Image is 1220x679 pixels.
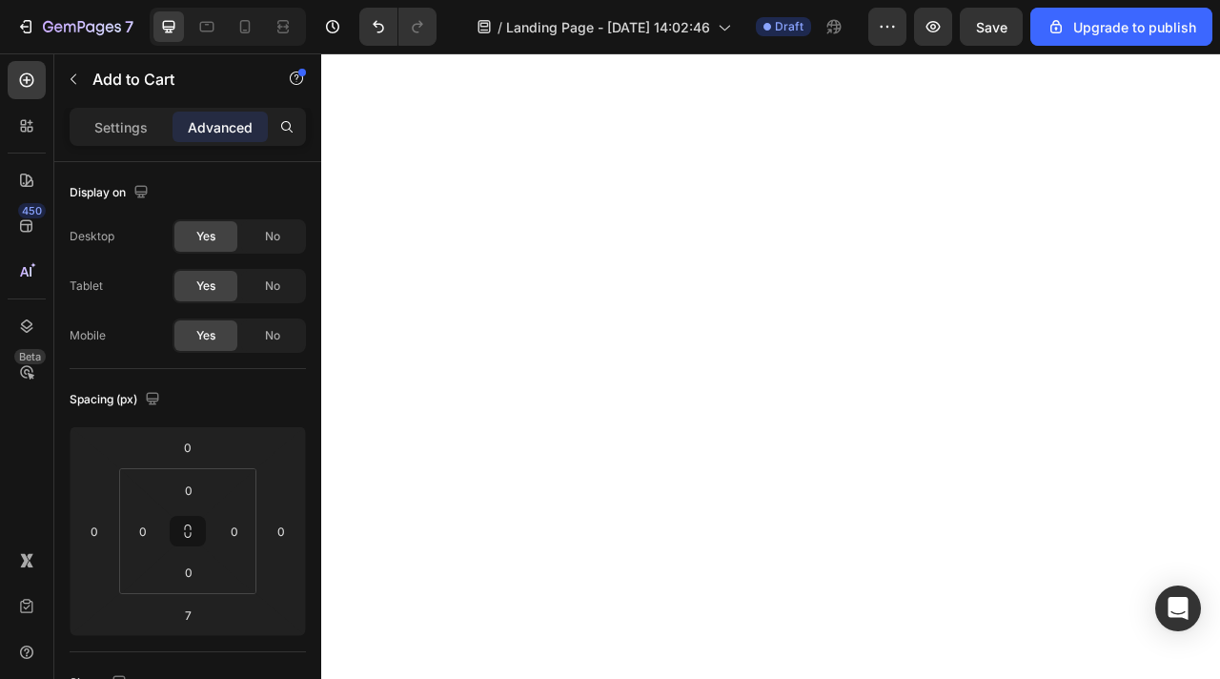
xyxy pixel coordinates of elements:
div: 450 [18,203,46,218]
span: Yes [196,327,215,344]
span: No [265,278,280,295]
button: Upgrade to publish [1030,8,1212,46]
p: Settings [94,117,148,137]
span: / [498,17,502,37]
input: 0px [170,558,208,586]
div: Undo/Redo [359,8,437,46]
div: Mobile [70,327,106,344]
input: 0 [267,517,295,545]
input: 0 [80,517,109,545]
div: Spacing (px) [70,387,164,413]
div: Open Intercom Messenger [1155,586,1201,631]
div: Desktop [70,228,114,245]
span: No [265,228,280,245]
input: 0px [220,517,249,545]
span: Save [976,19,1007,35]
span: Draft [775,18,803,35]
p: 7 [125,15,133,38]
input: 0px [129,517,157,545]
div: Beta [14,349,46,364]
button: Save [960,8,1023,46]
input: 7 [169,601,207,629]
div: Upgrade to publish [1047,17,1196,37]
p: Add to Cart [92,68,254,91]
input: 0px [170,476,208,504]
div: Tablet [70,278,103,295]
iframe: Design area [321,53,1220,679]
span: Landing Page - [DATE] 14:02:46 [506,17,710,37]
span: Yes [196,278,215,295]
span: Yes [196,228,215,245]
input: 0 [169,433,207,462]
span: No [265,327,280,344]
div: Display on [70,180,152,206]
button: 7 [8,8,142,46]
p: Advanced [188,117,253,137]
